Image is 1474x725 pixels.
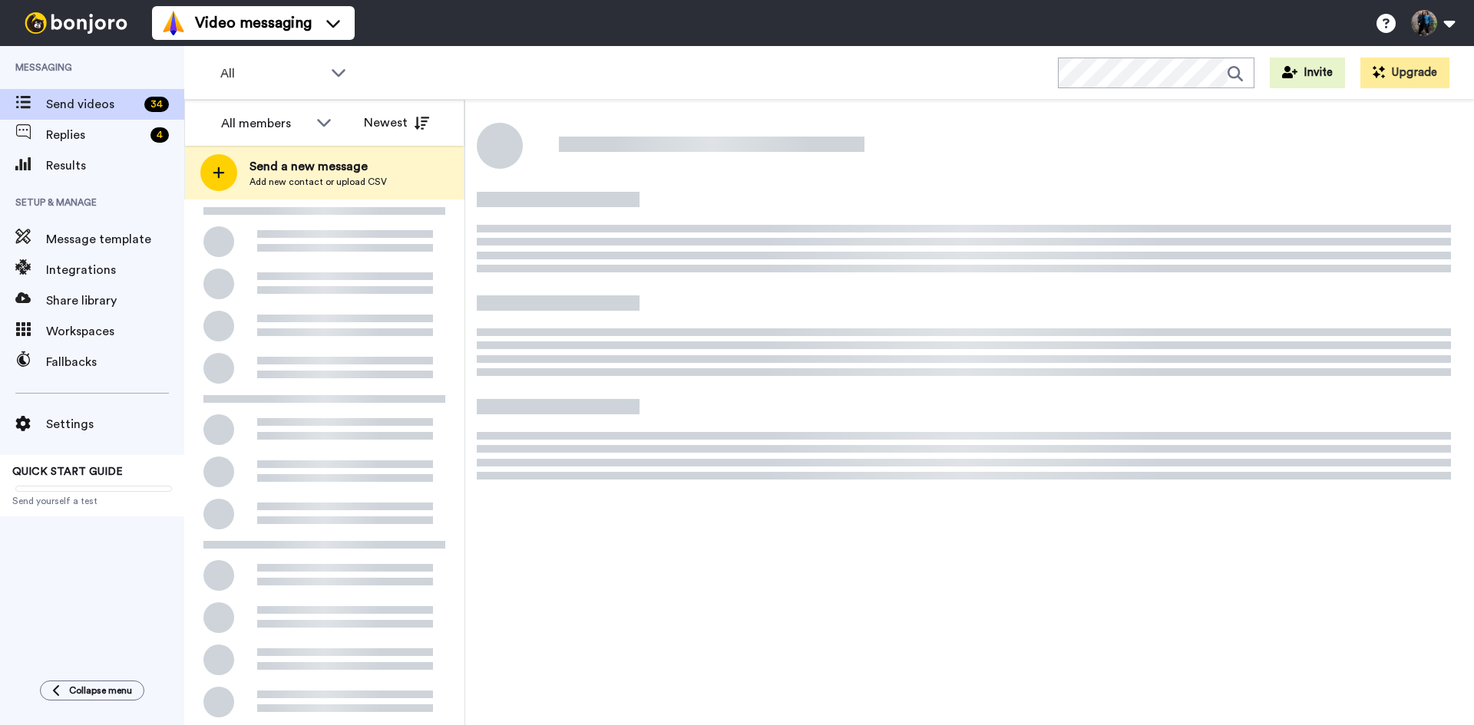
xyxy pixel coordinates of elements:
span: Integrations [46,261,184,279]
span: Add new contact or upload CSV [250,176,387,188]
span: Send videos [46,95,138,114]
button: Upgrade [1360,58,1449,88]
img: bj-logo-header-white.svg [18,12,134,34]
span: Fallbacks [46,353,184,371]
span: Video messaging [195,12,312,34]
span: Settings [46,415,184,433]
span: Send a new message [250,157,387,176]
span: Send yourself a test [12,495,172,507]
img: vm-color.svg [161,11,186,35]
div: 34 [144,97,169,112]
button: Collapse menu [40,681,144,700]
button: Newest [352,107,441,138]
span: Message template [46,230,184,249]
div: All members [221,114,309,133]
span: Results [46,157,184,175]
span: All [220,64,323,83]
span: Replies [46,126,144,144]
span: Share library [46,292,184,310]
button: Invite [1270,58,1345,88]
span: Workspaces [46,322,184,341]
div: 4 [150,127,169,143]
span: Collapse menu [69,684,132,697]
span: QUICK START GUIDE [12,466,123,477]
